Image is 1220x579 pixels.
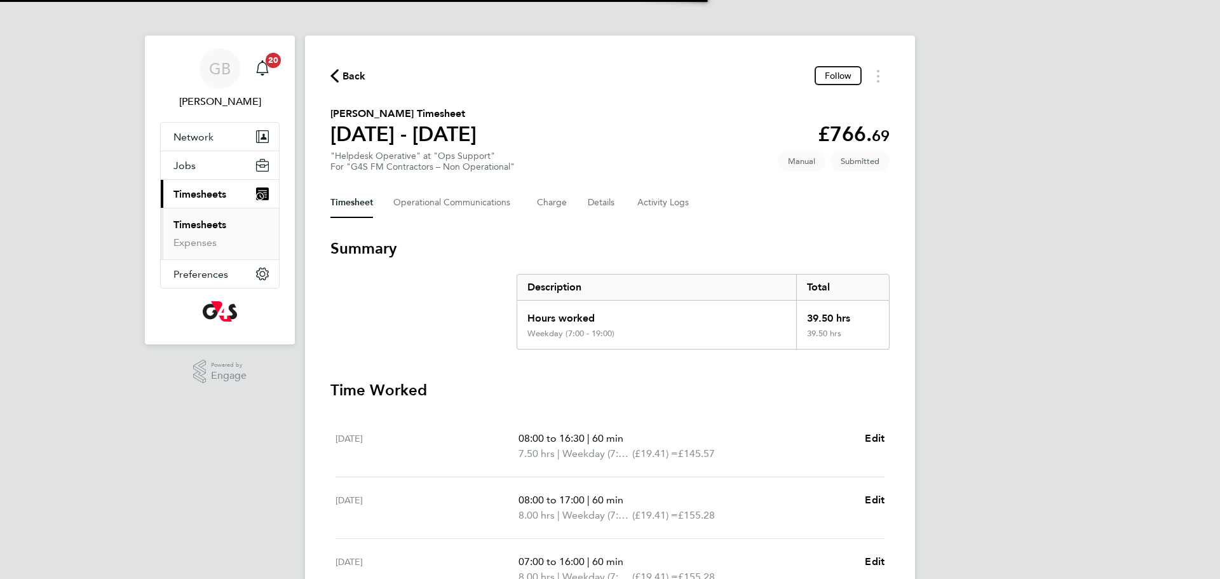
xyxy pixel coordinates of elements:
span: Weekday (7:00 - 19:00) [562,508,632,523]
span: | [587,555,590,568]
a: GB[PERSON_NAME] [160,48,280,109]
span: 69 [872,126,890,145]
span: This timesheet was manually created. [778,151,825,172]
span: Edit [865,494,884,506]
span: 60 min [592,432,623,444]
span: £145.57 [678,447,715,460]
button: Activity Logs [637,187,691,218]
div: Timesheets [161,208,279,259]
span: (£19.41) = [632,447,678,460]
div: [DATE] [335,493,518,523]
span: 8.00 hrs [518,509,555,521]
span: 07:00 to 16:00 [518,555,585,568]
img: g4s-logo-retina.png [203,301,237,322]
span: | [587,494,590,506]
button: Charge [537,187,567,218]
div: Weekday (7:00 - 19:00) [527,329,614,339]
button: Timesheets [161,180,279,208]
h3: Time Worked [330,380,890,400]
span: £155.28 [678,509,715,521]
h2: [PERSON_NAME] Timesheet [330,106,477,121]
div: "Helpdesk Operative" at "Ops Support" [330,151,515,172]
span: 08:00 to 16:30 [518,432,585,444]
a: Expenses [173,236,217,249]
span: Edit [865,555,884,568]
span: Preferences [173,268,228,280]
span: This timesheet is Submitted. [830,151,890,172]
div: 39.50 hrs [796,301,889,329]
span: (£19.41) = [632,509,678,521]
span: Timesheets [173,188,226,200]
span: | [557,509,560,521]
span: 20 [266,53,281,68]
span: GB [209,60,231,77]
nav: Main navigation [145,36,295,344]
span: 60 min [592,555,623,568]
div: Summary [517,274,890,350]
a: 20 [250,48,275,89]
button: Preferences [161,260,279,288]
button: Back [330,68,366,84]
span: Back [342,69,366,84]
span: 7.50 hrs [518,447,555,460]
button: Follow [815,66,862,85]
button: Network [161,123,279,151]
div: Hours worked [517,301,796,329]
button: Operational Communications [393,187,517,218]
h3: Summary [330,238,890,259]
button: Timesheets Menu [867,66,890,86]
span: Gail Burton [160,94,280,109]
span: Jobs [173,160,196,172]
button: Timesheet [330,187,373,218]
span: Edit [865,432,884,444]
span: 60 min [592,494,623,506]
div: [DATE] [335,431,518,461]
div: For "G4S FM Contractors – Non Operational" [330,161,515,172]
span: | [587,432,590,444]
a: Timesheets [173,219,226,231]
div: Total [796,275,889,300]
span: Engage [211,371,247,381]
span: Powered by [211,360,247,371]
span: 08:00 to 17:00 [518,494,585,506]
a: Edit [865,431,884,446]
button: Jobs [161,151,279,179]
a: Edit [865,554,884,569]
a: Go to home page [160,301,280,322]
div: 39.50 hrs [796,329,889,349]
a: Powered byEngage [193,360,247,384]
span: Weekday (7:00 - 19:00) [562,446,632,461]
span: Follow [825,70,851,81]
button: Details [588,187,617,218]
a: Edit [865,493,884,508]
span: Network [173,131,213,143]
span: | [557,447,560,460]
h1: [DATE] - [DATE] [330,121,477,147]
app-decimal: £766. [818,122,890,146]
div: Description [517,275,796,300]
